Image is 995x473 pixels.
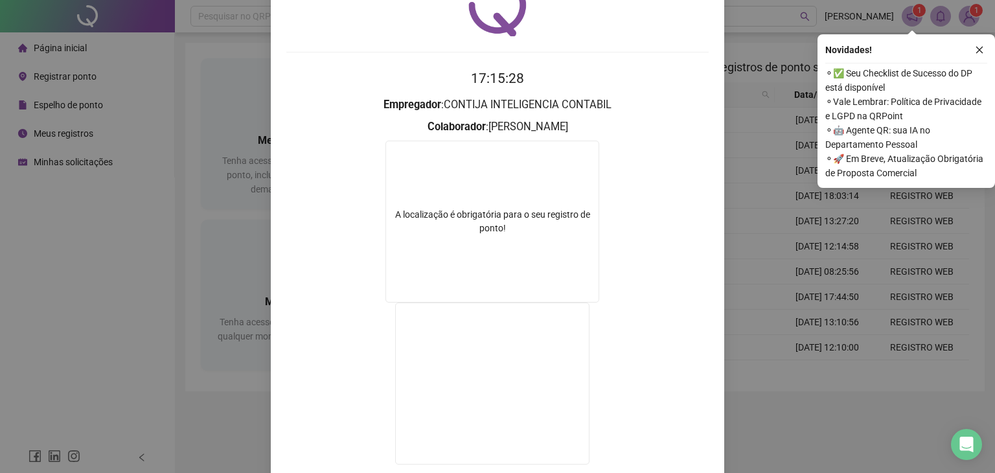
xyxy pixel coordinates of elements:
h3: : [PERSON_NAME] [286,119,709,135]
span: ⚬ 🚀 Em Breve, Atualização Obrigatória de Proposta Comercial [825,152,987,180]
h3: : CONTIJA INTELIGENCIA CONTABIL [286,97,709,113]
strong: Empregador [383,98,441,111]
div: Open Intercom Messenger [951,429,982,460]
span: ⚬ ✅ Seu Checklist de Sucesso do DP está disponível [825,66,987,95]
time: 17:15:28 [471,71,524,86]
span: close [975,45,984,54]
span: ⚬ 🤖 Agente QR: sua IA no Departamento Pessoal [825,123,987,152]
span: Novidades ! [825,43,872,57]
strong: Colaborador [428,121,486,133]
span: ⚬ Vale Lembrar: Política de Privacidade e LGPD na QRPoint [825,95,987,123]
div: A localização é obrigatória para o seu registro de ponto! [386,208,599,235]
